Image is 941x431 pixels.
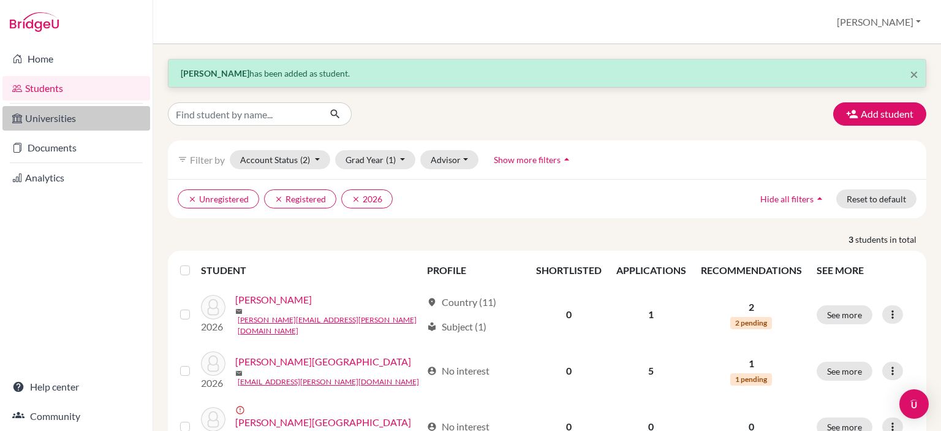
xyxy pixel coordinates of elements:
p: 2026 [201,376,225,391]
span: local_library [427,322,437,332]
span: students in total [855,233,926,246]
i: clear [274,195,283,204]
span: 2 pending [730,317,772,329]
button: clearUnregistered [178,189,259,208]
i: clear [188,195,197,204]
a: [EMAIL_ADDRESS][PERSON_NAME][DOMAIN_NAME] [238,376,419,387]
button: clearRegistered [264,189,336,208]
button: See more [817,305,872,324]
input: Find student by name... [168,102,320,126]
a: Help center [2,375,150,399]
td: 0 [529,285,609,344]
span: mail [235,370,243,377]
a: Home [2,47,150,71]
button: Close [910,67,918,82]
i: arrow_drop_up [561,153,573,166]
img: Bridge-U [10,12,59,32]
span: Filter by [190,154,225,166]
strong: [PERSON_NAME] [181,68,249,78]
i: filter_list [178,154,187,164]
a: [PERSON_NAME] [235,292,312,307]
a: Community [2,404,150,429]
a: Documents [2,135,150,160]
th: RECOMMENDATIONS [693,256,809,285]
th: SEE MORE [809,256,921,285]
th: SHORTLISTED [529,256,609,285]
button: clear2026 [341,189,393,208]
span: (1) [386,154,396,165]
button: Show more filtersarrow_drop_up [483,150,583,169]
button: Account Status(2) [230,150,330,169]
p: 2026 [201,319,225,334]
span: Hide all filters [760,194,814,204]
p: 1 [701,356,802,371]
th: APPLICATIONS [609,256,693,285]
a: [PERSON_NAME][GEOGRAPHIC_DATA] [235,354,411,369]
button: [PERSON_NAME] [831,10,926,34]
div: No interest [427,364,489,378]
th: PROFILE [420,256,529,285]
i: clear [352,195,360,204]
span: 1 pending [730,373,772,386]
button: Hide all filtersarrow_drop_up [750,189,836,208]
span: account_circle [427,366,437,376]
div: Country (11) [427,295,496,310]
td: 0 [529,344,609,398]
button: Grad Year(1) [335,150,416,169]
p: 2 [701,300,802,315]
strong: 3 [848,233,855,246]
img: Castro, Astrid [201,295,225,319]
span: (2) [300,154,310,165]
span: error_outline [235,405,248,415]
td: 1 [609,285,693,344]
a: [PERSON_NAME][GEOGRAPHIC_DATA] [235,415,411,430]
a: [PERSON_NAME][EMAIL_ADDRESS][PERSON_NAME][DOMAIN_NAME] [238,315,421,337]
a: Universities [2,106,150,131]
div: Open Intercom Messenger [899,389,929,419]
span: Show more filters [494,154,561,165]
button: Add student [833,102,926,126]
i: arrow_drop_up [814,193,826,205]
span: × [910,65,918,83]
a: Students [2,76,150,101]
p: has been added as student. [181,67,913,80]
span: mail [235,308,243,315]
div: Subject (1) [427,319,486,334]
button: Reset to default [836,189,916,208]
button: See more [817,362,872,381]
button: Advisor [420,150,478,169]
a: Analytics [2,166,150,190]
span: location_on [427,297,437,307]
img: Pazos, Camila [201,351,225,376]
td: 5 [609,344,693,398]
th: STUDENT [201,256,420,285]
